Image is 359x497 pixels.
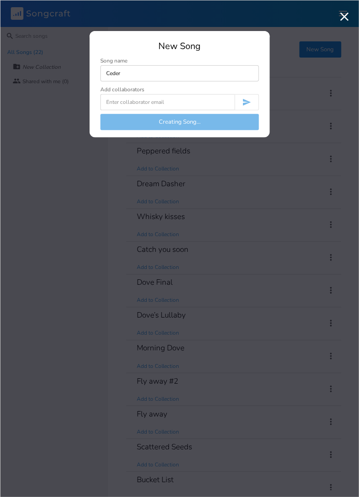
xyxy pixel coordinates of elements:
[100,114,259,130] button: Creating Song...
[100,58,259,63] div: Song name
[100,87,144,92] div: Add collaborators
[100,42,259,51] div: New Song
[100,94,234,110] input: Enter collaborator email
[100,65,259,81] input: Enter song name
[234,94,259,110] button: Invite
